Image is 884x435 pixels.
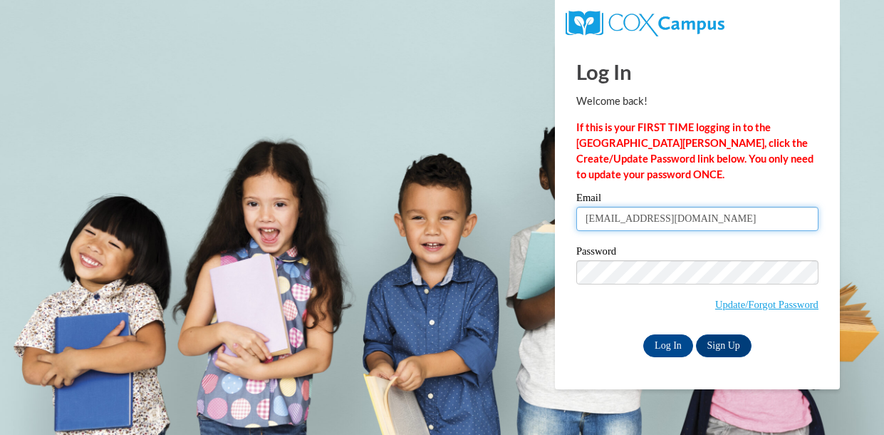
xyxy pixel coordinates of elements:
[576,193,818,207] label: Email
[643,334,693,357] input: Log In
[576,57,818,86] h1: Log In
[715,299,818,310] a: Update/Forgot Password
[576,121,813,180] strong: If this is your FIRST TIME logging in to the [GEOGRAPHIC_DATA][PERSON_NAME], click the Create/Upd...
[576,93,818,109] p: Welcome back!
[566,16,724,29] a: COX Campus
[566,11,724,36] img: COX Campus
[696,334,752,357] a: Sign Up
[576,246,818,260] label: Password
